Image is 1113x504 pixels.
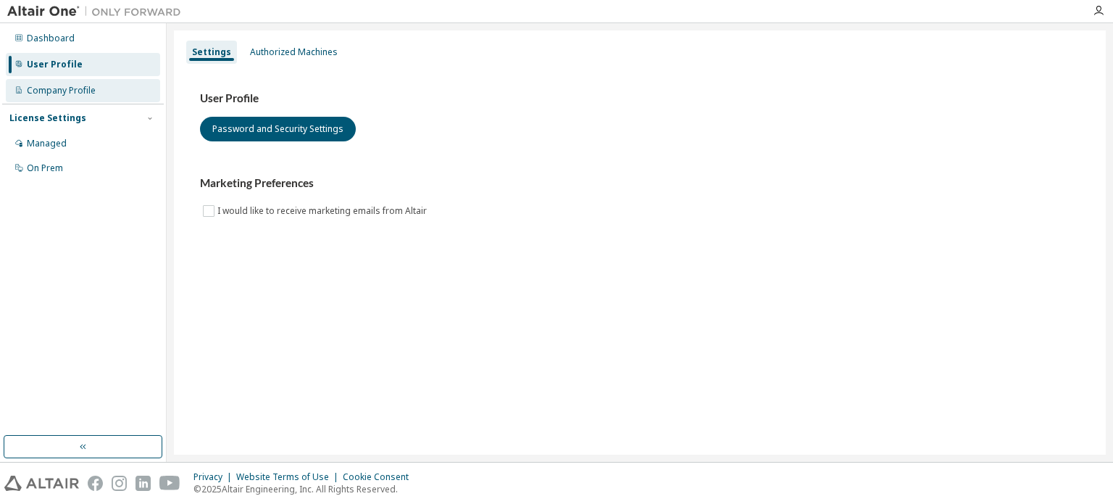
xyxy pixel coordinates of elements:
[193,483,417,495] p: © 2025 Altair Engineering, Inc. All Rights Reserved.
[192,46,231,58] div: Settings
[88,476,103,491] img: facebook.svg
[7,4,188,19] img: Altair One
[27,162,63,174] div: On Prem
[236,471,343,483] div: Website Terms of Use
[159,476,180,491] img: youtube.svg
[250,46,338,58] div: Authorized Machines
[343,471,417,483] div: Cookie Consent
[27,59,83,70] div: User Profile
[112,476,127,491] img: instagram.svg
[193,471,236,483] div: Privacy
[27,138,67,149] div: Managed
[4,476,79,491] img: altair_logo.svg
[217,202,430,220] label: I would like to receive marketing emails from Altair
[200,91,1080,106] h3: User Profile
[9,112,86,124] div: License Settings
[27,33,75,44] div: Dashboard
[200,176,1080,191] h3: Marketing Preferences
[136,476,151,491] img: linkedin.svg
[200,117,356,141] button: Password and Security Settings
[27,85,96,96] div: Company Profile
